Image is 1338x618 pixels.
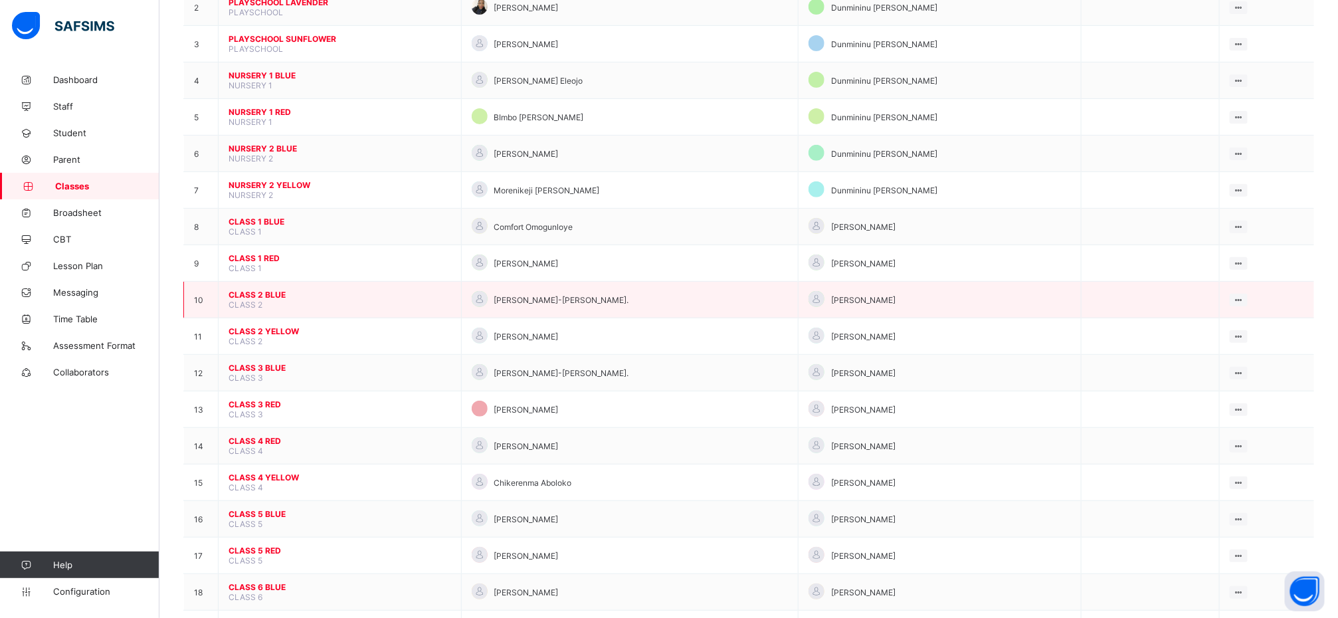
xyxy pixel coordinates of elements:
span: NURSERY 1 BLUE [229,70,451,80]
span: CLASS 5 [229,519,262,529]
span: BImbo [PERSON_NAME] [494,112,584,122]
td: 6 [184,136,219,172]
span: [PERSON_NAME] [494,332,559,342]
td: 11 [184,318,219,355]
span: [PERSON_NAME]-[PERSON_NAME]. [494,295,629,305]
span: [PERSON_NAME] [831,222,896,232]
span: [PERSON_NAME]-[PERSON_NAME]. [494,368,629,378]
td: 14 [184,428,219,464]
span: [PERSON_NAME] [831,478,896,488]
span: CLASS 1 [229,263,262,273]
span: CLASS 2 [229,300,262,310]
td: 13 [184,391,219,428]
td: 16 [184,501,219,538]
img: safsims [12,12,114,40]
span: Collaborators [53,367,159,377]
span: Dunmininu [PERSON_NAME] [831,76,937,86]
span: Help [53,560,159,570]
span: CLASS 3 [229,409,263,419]
span: NURSERY 1 [229,80,272,90]
span: CBT [53,234,159,245]
span: [PERSON_NAME] [494,258,559,268]
td: 9 [184,245,219,282]
td: 8 [184,209,219,245]
span: CLASS 6 [229,592,262,602]
span: Time Table [53,314,159,324]
span: Messaging [53,287,159,298]
span: [PERSON_NAME] Eleojo [494,76,583,86]
td: 3 [184,26,219,62]
span: CLASS 2 [229,336,262,346]
span: CLASS 1 BLUE [229,217,451,227]
span: [PERSON_NAME] [494,514,559,524]
span: [PERSON_NAME] [831,295,896,305]
span: [PERSON_NAME] [494,441,559,451]
span: [PERSON_NAME] [831,514,896,524]
span: Assessment Format [53,340,159,351]
span: Configuration [53,586,159,597]
span: CLASS 4 [229,446,263,456]
span: [PERSON_NAME] [831,587,896,597]
span: CLASS 1 RED [229,253,451,263]
span: Dunmininu [PERSON_NAME] [831,185,937,195]
span: CLASS 3 RED [229,399,451,409]
span: CLASS 6 BLUE [229,582,451,592]
span: NURSERY 1 [229,117,272,127]
span: [PERSON_NAME] [831,441,896,451]
span: NURSERY 2 [229,190,273,200]
span: [PERSON_NAME] [831,551,896,561]
span: Broadsheet [53,207,159,218]
td: 4 [184,62,219,99]
span: CLASS 4 YELLOW [229,472,451,482]
span: PLAYSCHOOL [229,7,283,17]
span: Comfort Omogunloye [494,222,573,232]
span: Classes [55,181,159,191]
span: [PERSON_NAME] [494,3,559,13]
span: NURSERY 2 BLUE [229,144,451,154]
span: Student [53,128,159,138]
span: Dashboard [53,74,159,85]
span: [PERSON_NAME] [831,405,896,415]
span: Dunmininu [PERSON_NAME] [831,39,937,49]
span: CLASS 1 [229,227,262,237]
span: NURSERY 2 [229,154,273,163]
span: [PERSON_NAME] [831,332,896,342]
span: Parent [53,154,159,165]
span: [PERSON_NAME] [494,587,559,597]
span: Staff [53,101,159,112]
button: Open asap [1285,571,1325,611]
td: 10 [184,282,219,318]
span: [PERSON_NAME] [494,149,559,159]
span: Dunmininu [PERSON_NAME] [831,112,937,122]
td: 12 [184,355,219,391]
span: CLASS 4 RED [229,436,451,446]
td: 15 [184,464,219,501]
span: CLASS 2 YELLOW [229,326,451,336]
span: Lesson Plan [53,260,159,271]
span: CLASS 5 BLUE [229,509,451,519]
span: CLASS 2 BLUE [229,290,451,300]
span: [PERSON_NAME] [831,258,896,268]
span: Morenikeji [PERSON_NAME] [494,185,600,195]
span: PLAYSCHOOL [229,44,283,54]
td: 17 [184,538,219,574]
span: PLAYSCHOOL SUNFLOWER [229,34,451,44]
span: CLASS 3 [229,373,263,383]
span: NURSERY 1 RED [229,107,451,117]
span: Dunmininu [PERSON_NAME] [831,149,937,159]
span: CLASS 5 RED [229,546,451,556]
span: CLASS 4 [229,482,263,492]
span: Dunmininu [PERSON_NAME] [831,3,937,13]
span: [PERSON_NAME] [494,551,559,561]
span: CLASS 5 [229,556,262,566]
td: 5 [184,99,219,136]
span: CLASS 3 BLUE [229,363,451,373]
td: 18 [184,574,219,611]
span: Chikerenma Aboloko [494,478,572,488]
span: [PERSON_NAME] [494,39,559,49]
span: NURSERY 2 YELLOW [229,180,451,190]
span: [PERSON_NAME] [494,405,559,415]
span: [PERSON_NAME] [831,368,896,378]
td: 7 [184,172,219,209]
